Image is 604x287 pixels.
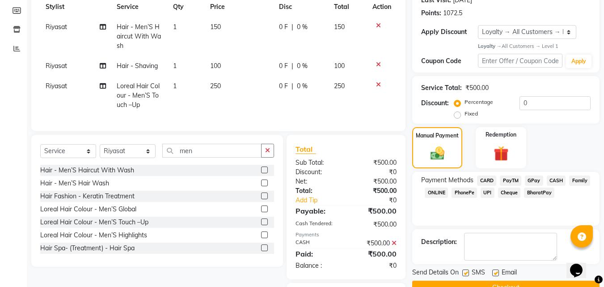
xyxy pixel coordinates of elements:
[452,188,477,198] span: PhonePe
[40,166,134,175] div: Hair - Men’S Haircut With Wash
[334,62,345,70] span: 100
[421,27,477,37] div: Apply Discount
[502,268,517,279] span: Email
[289,177,346,186] div: Net:
[472,268,485,279] span: SMS
[297,81,308,91] span: 0 %
[356,196,404,205] div: ₹0
[489,144,513,163] img: _gift.svg
[426,145,449,161] img: _cash.svg
[547,176,566,186] span: CASH
[421,9,441,18] div: Points:
[279,81,288,91] span: 0 F
[500,176,521,186] span: PayTM
[297,22,308,32] span: 0 %
[296,231,397,239] div: Payments
[173,82,177,90] span: 1
[478,54,562,68] input: Enter Offer / Coupon Code
[524,188,554,198] span: BharatPay
[40,179,109,188] div: Hair - Men’S Hair Wash
[486,131,516,139] label: Redemption
[46,82,67,90] span: Riyasat
[481,188,494,198] span: UPI
[117,23,161,50] span: Hair - Men’S Haircut With Wash
[412,268,459,279] span: Send Details On
[279,22,288,32] span: 0 F
[477,176,496,186] span: CARD
[425,188,448,198] span: ONLINE
[297,61,308,71] span: 0 %
[289,158,346,167] div: Sub Total:
[566,55,591,68] button: Apply
[210,23,221,31] span: 150
[289,239,346,248] div: CASH
[465,83,489,93] div: ₹500.00
[525,176,543,186] span: GPay
[421,176,473,185] span: Payment Methods
[346,177,403,186] div: ₹500.00
[162,144,262,158] input: Search or Scan
[289,196,355,205] a: Add Tip
[346,167,403,177] div: ₹0
[296,145,316,154] span: Total
[173,62,177,70] span: 1
[566,251,595,278] iframe: chat widget
[346,220,403,229] div: ₹500.00
[46,23,67,31] span: Riyasat
[465,110,478,118] label: Fixed
[421,237,457,247] div: Description:
[40,231,147,240] div: Loreal Hair Colour - Men’S Highlights
[416,132,459,140] label: Manual Payment
[173,23,177,31] span: 1
[291,81,293,91] span: |
[478,43,502,49] strong: Loyalty →
[421,83,462,93] div: Service Total:
[478,43,591,50] div: All Customers → Level 1
[210,82,221,90] span: 250
[210,62,221,70] span: 100
[40,218,148,227] div: Loreal Hair Colour - Men’S Touch –Up
[346,186,403,196] div: ₹500.00
[289,220,346,229] div: Cash Tendered:
[289,206,346,216] div: Payable:
[291,61,293,71] span: |
[334,82,345,90] span: 250
[443,9,462,18] div: 1072.5
[334,23,345,31] span: 150
[40,244,135,253] div: Hair Spa- (Treatment) - Hair Spa
[289,248,346,259] div: Paid:
[289,186,346,196] div: Total:
[117,62,158,70] span: Hair - Shaving
[346,261,403,270] div: ₹0
[289,261,346,270] div: Balance :
[117,82,160,109] span: Loreal Hair Colour - Men’S Touch –Up
[40,205,136,214] div: Loreal Hair Colour - Men’S Global
[465,98,493,106] label: Percentage
[346,206,403,216] div: ₹500.00
[569,176,590,186] span: Family
[421,56,477,66] div: Coupon Code
[346,248,403,259] div: ₹500.00
[498,188,521,198] span: Cheque
[346,158,403,167] div: ₹500.00
[421,99,449,108] div: Discount:
[289,167,346,177] div: Discount:
[46,62,67,70] span: Riyasat
[279,61,288,71] span: 0 F
[346,239,403,248] div: ₹500.00
[291,22,293,32] span: |
[40,192,135,201] div: Hair Fashion - Keratin Treatment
